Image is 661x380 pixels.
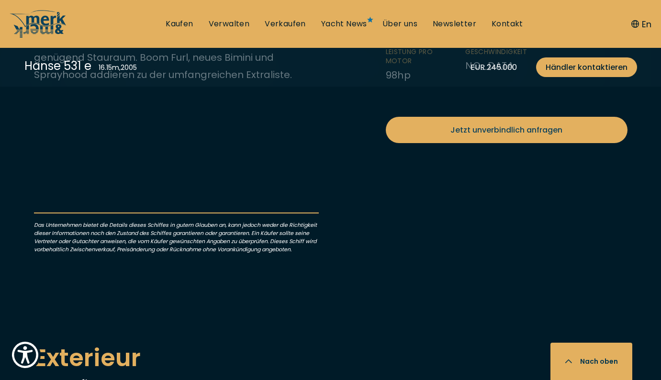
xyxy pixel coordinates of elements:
[450,124,562,136] span: Jetzt unverbindlich anfragen
[536,57,637,77] a: Händler kontaktieren
[265,19,306,29] a: Verkaufen
[471,61,517,73] div: EUR 245.000
[166,19,193,29] a: Kaufen
[433,19,476,29] a: Newsletter
[492,19,523,29] a: Kontakt
[99,63,137,73] div: 16.15 m , 2005
[550,343,632,380] button: Nach oben
[546,61,627,73] span: Händler kontaktieren
[34,212,319,254] p: Das Unternehmen bietet die Details dieses Schiffes in gutem Glauben an, kann jedoch weder die Ric...
[10,339,41,370] button: Show Accessibility Preferences
[24,57,91,74] div: Hanse 531 e
[631,18,651,31] button: En
[382,19,417,29] a: Über uns
[321,19,367,29] a: Yacht News
[209,19,250,29] a: Verwalten
[34,340,627,376] h2: Exterieur
[386,117,627,143] a: Jetzt unverbindlich anfragen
